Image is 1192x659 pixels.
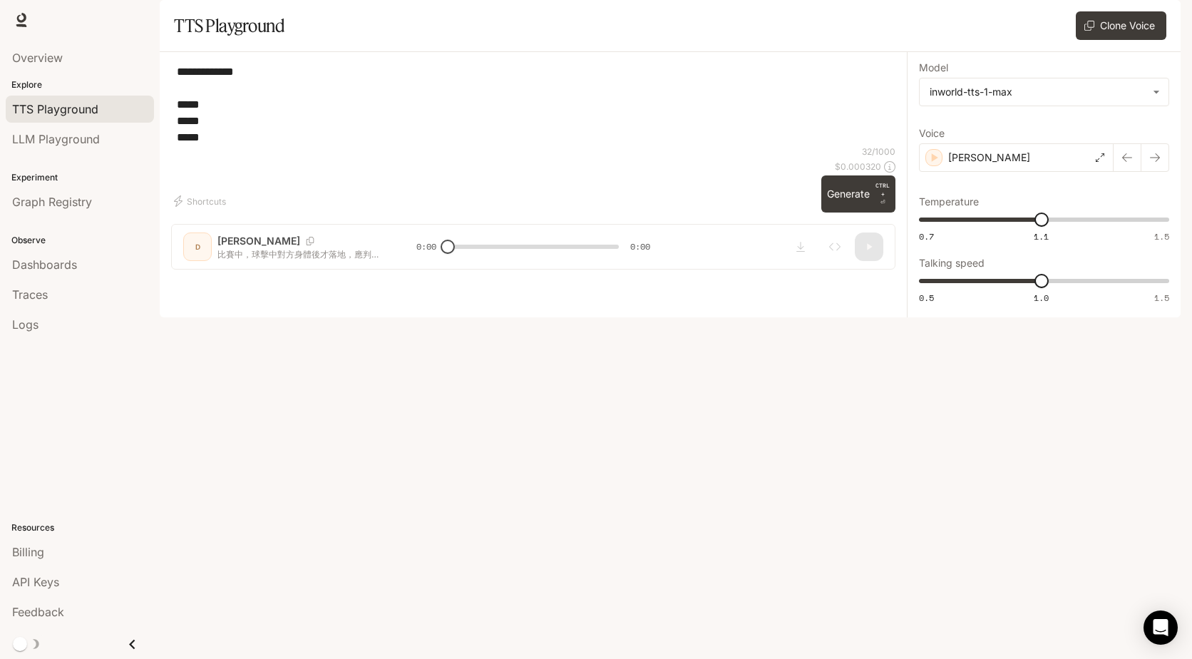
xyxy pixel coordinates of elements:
[1154,230,1169,242] span: 1.5
[948,150,1030,165] p: [PERSON_NAME]
[171,190,232,213] button: Shortcuts
[875,181,890,198] p: CTRL +
[920,78,1168,106] div: inworld-tts-1-max
[821,175,895,213] button: GenerateCTRL +⏎
[1144,611,1178,645] div: Open Intercom Messenger
[1034,292,1049,304] span: 1.0
[1034,230,1049,242] span: 1.1
[930,85,1146,99] div: inworld-tts-1-max
[919,197,979,207] p: Temperature
[174,11,284,40] h1: TTS Playground
[919,292,934,304] span: 0.5
[919,128,945,138] p: Voice
[1154,292,1169,304] span: 1.5
[919,63,948,73] p: Model
[835,160,881,173] p: $ 0.000320
[919,230,934,242] span: 0.7
[919,258,985,268] p: Talking speed
[1076,11,1166,40] button: Clone Voice
[862,145,895,158] p: 32 / 1000
[875,181,890,207] p: ⏎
